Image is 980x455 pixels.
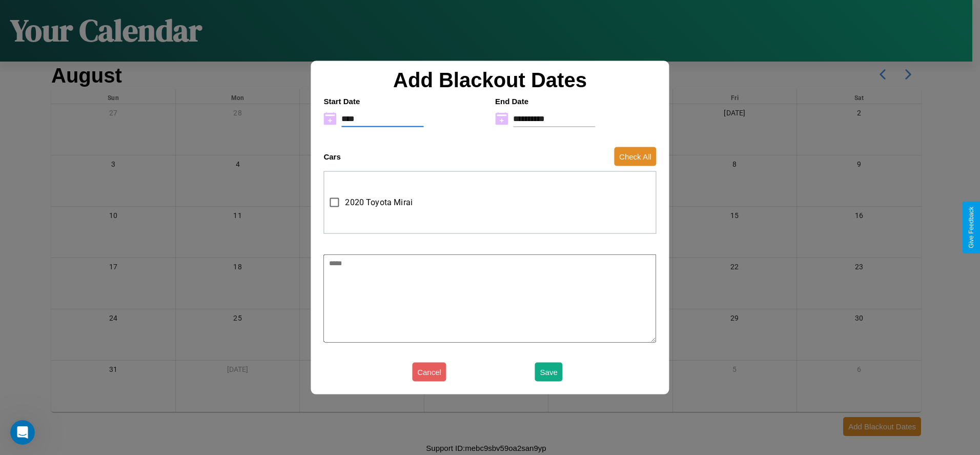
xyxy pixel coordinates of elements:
[10,420,35,445] iframe: Intercom live chat
[535,363,563,382] button: Save
[318,68,661,91] h2: Add Blackout Dates
[323,152,340,161] h4: Cars
[968,207,975,248] div: Give Feedback
[495,96,657,105] h4: End Date
[345,196,413,209] span: 2020 Toyota Mirai
[614,147,657,166] button: Check All
[323,96,485,105] h4: Start Date
[412,363,446,382] button: Cancel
